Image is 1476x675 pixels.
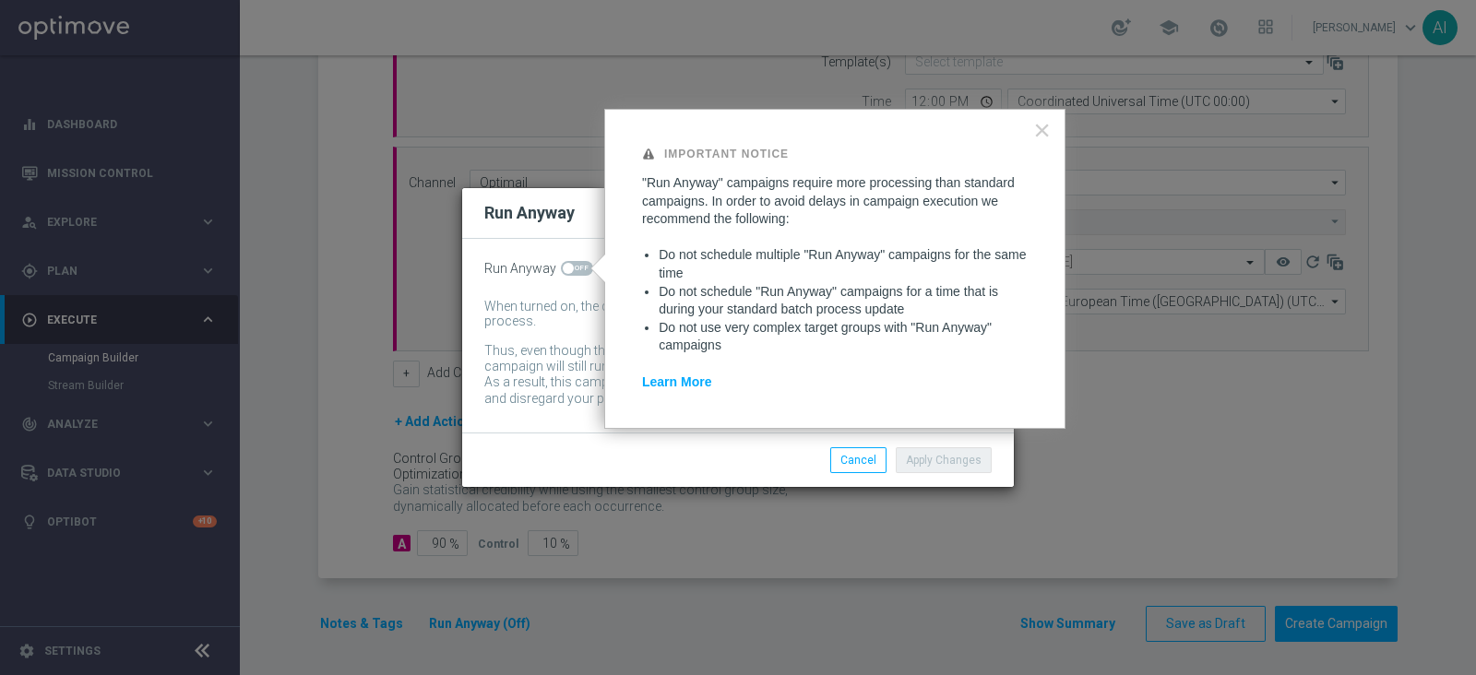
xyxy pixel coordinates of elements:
p: "Run Anyway" campaigns require more processing than standard campaigns. In order to avoid delays ... [642,174,1028,229]
button: Apply Changes [896,447,992,473]
div: As a result, this campaign might include customers whose data has been changed and disregard your... [484,374,964,410]
button: Close [1033,115,1051,145]
li: Do not schedule multiple "Run Anyway" campaigns for the same time [659,246,1028,282]
div: When turned on, the campaign will be executed regardless of your site's batch-data process. [484,299,964,330]
h2: Run Anyway [484,202,575,224]
button: Cancel [830,447,887,473]
li: Do not use very complex target groups with "Run Anyway" campaigns [659,319,1028,355]
strong: Important Notice [664,148,789,160]
div: Thus, even though the batch-data process might not be complete by then, the campaign will still r... [484,343,964,374]
li: Do not schedule "Run Anyway" campaigns for a time that is during your standard batch process update [659,283,1028,319]
span: Run Anyway [484,261,556,277]
a: Learn More [642,374,711,389]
